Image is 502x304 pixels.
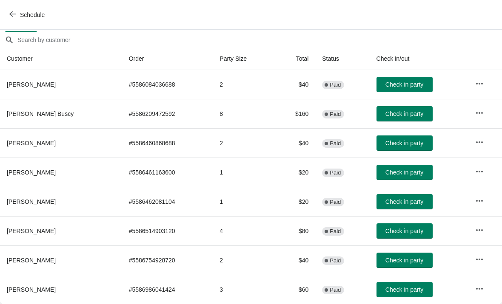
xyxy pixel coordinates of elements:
th: Status [315,48,369,70]
button: Check in party [376,253,433,268]
span: Paid [330,287,341,293]
span: Check in party [385,81,423,88]
td: # 5586754928720 [122,245,213,275]
th: Party Size [213,48,274,70]
td: $40 [275,70,316,99]
span: [PERSON_NAME] [7,140,56,146]
span: Paid [330,111,341,118]
td: $40 [275,245,316,275]
span: Check in party [385,228,423,234]
button: Check in party [376,135,433,151]
button: Schedule [4,7,51,23]
span: [PERSON_NAME] [7,81,56,88]
span: Check in party [385,198,423,205]
td: 4 [213,216,274,245]
td: # 5586462081104 [122,187,213,216]
td: 2 [213,70,274,99]
td: # 5586084036688 [122,70,213,99]
button: Check in party [376,194,433,209]
span: Check in party [385,257,423,264]
td: # 5586986041424 [122,275,213,304]
span: [PERSON_NAME] [7,257,56,264]
td: $80 [275,216,316,245]
button: Check in party [376,165,433,180]
td: $20 [275,158,316,187]
td: $160 [275,99,316,128]
span: Check in party [385,110,423,117]
button: Check in party [376,282,433,297]
td: $20 [275,187,316,216]
td: 2 [213,245,274,275]
td: 8 [213,99,274,128]
td: $60 [275,275,316,304]
span: [PERSON_NAME] [7,286,56,293]
span: Schedule [20,11,45,18]
span: Check in party [385,140,423,146]
input: Search by customer [17,32,502,48]
td: 1 [213,158,274,187]
th: Order [122,48,213,70]
td: # 5586209472592 [122,99,213,128]
td: # 5586514903120 [122,216,213,245]
td: $40 [275,128,316,158]
td: 2 [213,128,274,158]
th: Total [275,48,316,70]
span: [PERSON_NAME] [7,198,56,205]
span: Paid [330,257,341,264]
span: Paid [330,140,341,147]
button: Check in party [376,223,433,239]
td: # 5586461163600 [122,158,213,187]
td: 1 [213,187,274,216]
span: Check in party [385,286,423,293]
button: Check in party [376,77,433,92]
span: [PERSON_NAME] Buscy [7,110,74,117]
span: [PERSON_NAME] [7,169,56,176]
td: # 5586460868688 [122,128,213,158]
span: Paid [330,228,341,235]
td: 3 [213,275,274,304]
span: Paid [330,169,341,176]
button: Check in party [376,106,433,121]
span: Check in party [385,169,423,176]
span: Paid [330,82,341,88]
span: Paid [330,199,341,205]
th: Check in/out [370,48,469,70]
span: [PERSON_NAME] [7,228,56,234]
